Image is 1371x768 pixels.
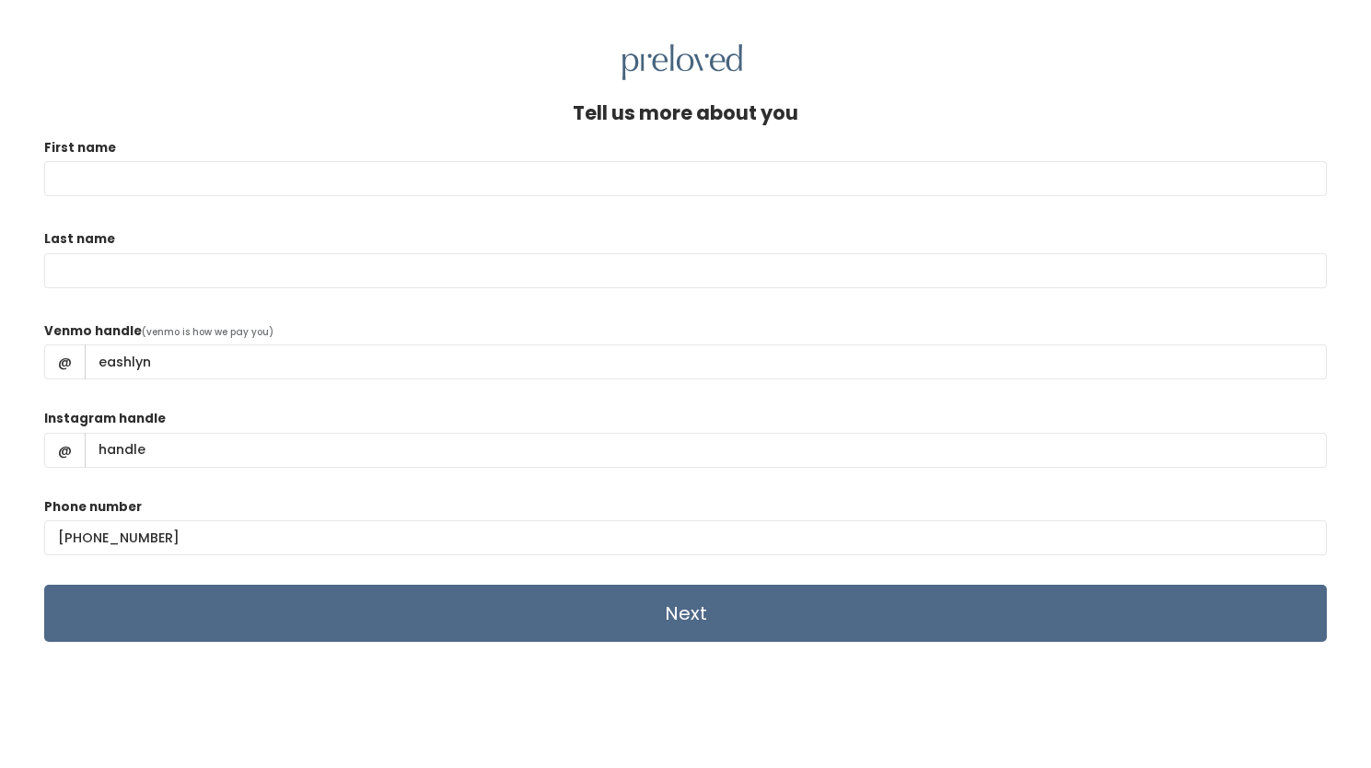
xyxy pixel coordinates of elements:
label: Last name [44,230,115,249]
span: (venmo is how we pay you) [142,325,273,339]
h4: Tell us more about you [573,102,798,123]
span: @ [44,344,86,379]
label: First name [44,139,116,157]
img: preloved logo [622,44,742,80]
label: Phone number [44,498,142,517]
label: Venmo handle [44,322,142,341]
input: handle [85,433,1327,468]
input: handle [85,344,1327,379]
label: Instagram handle [44,410,166,428]
input: (___) ___-____ [44,520,1327,555]
input: Next [44,585,1327,642]
span: @ [44,433,86,468]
